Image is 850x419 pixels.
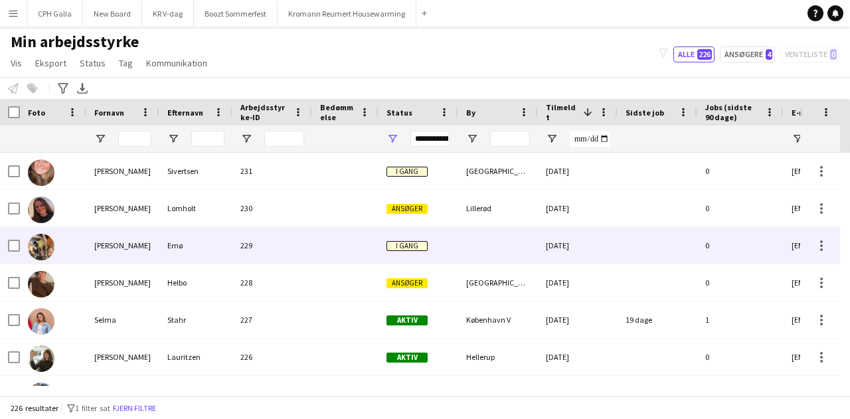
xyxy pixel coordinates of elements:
div: 19 dage [618,301,697,338]
span: Tilmeldt [546,102,578,122]
span: Ansøger [386,278,428,288]
span: Ansøger [386,204,428,214]
input: Tilmeldt Filter Input [570,131,610,147]
div: 230 [232,190,312,226]
input: Fornavn Filter Input [118,131,151,147]
div: [PERSON_NAME] [86,190,159,226]
div: [GEOGRAPHIC_DATA] [458,376,538,412]
div: [DATE] [538,153,618,189]
div: [DATE] [538,227,618,264]
img: Anton Helbo [28,271,54,297]
div: 226 [232,339,312,375]
span: Kommunikation [146,57,207,69]
div: København V [458,301,538,338]
div: 231 [232,153,312,189]
button: Åbn Filtermenu [546,133,558,145]
span: 226 [697,49,712,60]
span: I gang [386,241,428,251]
button: Boozt Sommerfest [194,1,278,27]
span: By [466,108,475,118]
span: Sidste job [626,108,664,118]
div: Helbo [159,264,232,301]
a: Kommunikation [141,54,212,72]
div: [GEOGRAPHIC_DATA] [458,153,538,189]
div: 0 [697,190,784,226]
div: [DATE] [538,339,618,375]
button: Åbn Filtermenu [466,133,478,145]
button: Åbn Filtermenu [386,133,398,145]
span: Tag [119,57,133,69]
img: Selma Stahr [28,308,54,335]
button: Åbn Filtermenu [792,133,804,145]
div: 227 [232,301,312,338]
span: Min arbejdsstyrke [11,32,139,52]
button: Ansøgere4 [720,46,775,62]
div: Lillerød [458,190,538,226]
div: [PERSON_NAME] [86,339,159,375]
div: Ernø [159,227,232,264]
div: 229 [232,227,312,264]
div: [PERSON_NAME] [159,376,232,412]
button: Åbn Filtermenu [167,133,179,145]
div: 0 [697,339,784,375]
div: [GEOGRAPHIC_DATA] [458,264,538,301]
div: [DATE] [538,301,618,338]
span: Foto [28,108,45,118]
img: axel heilmann helbo [28,382,54,409]
div: [PERSON_NAME] [86,227,159,264]
div: 225 [232,376,312,412]
input: By Filter Input [490,131,530,147]
span: E-mail [792,108,815,118]
button: CPH Galla [27,1,83,27]
a: Status [74,54,111,72]
div: Stahr [159,301,232,338]
div: axel [86,376,159,412]
div: 0 [697,153,784,189]
img: Carl Lauritzen [28,345,54,372]
div: [DATE] [538,264,618,301]
span: 4 [766,49,772,60]
span: Fornavn [94,108,124,118]
input: Efternavn Filter Input [191,131,224,147]
div: 0 [697,264,784,301]
span: Bedømmelse [320,102,355,122]
span: Status [80,57,106,69]
div: [PERSON_NAME] [86,264,159,301]
img: Caroline Sivertsen [28,159,54,186]
span: Aktiv [386,315,428,325]
div: 228 [232,264,312,301]
span: 1 filter sat [75,403,110,413]
button: Alle226 [673,46,715,62]
button: Fjern filtre [110,401,159,416]
img: Ellen Lomholt [28,197,54,223]
button: Kromann Reumert Housewarming [278,1,416,27]
span: Vis [11,57,22,69]
span: Aktiv [386,353,428,363]
span: Efternavn [167,108,203,118]
div: [DATE] [538,376,618,412]
div: Lauritzen [159,339,232,375]
button: Åbn Filtermenu [94,133,106,145]
app-action-btn: Avancerede filtre [55,80,71,96]
div: [DATE] [538,190,618,226]
div: Selma [86,301,159,338]
a: Tag [114,54,138,72]
span: Eksport [35,57,66,69]
div: 0 [697,376,784,412]
input: Arbejdsstyrke-ID Filter Input [264,131,304,147]
button: KR V-dag [142,1,194,27]
div: Hellerup [458,339,538,375]
div: Sivertsen [159,153,232,189]
span: Jobs (sidste 90 dage) [705,102,760,122]
a: Eksport [30,54,72,72]
span: Status [386,108,412,118]
div: [PERSON_NAME] [86,153,159,189]
img: Laura Ernø [28,234,54,260]
div: 0 [697,227,784,264]
span: I gang [386,167,428,177]
span: Arbejdsstyrke-ID [240,102,288,122]
a: Vis [5,54,27,72]
div: 1 [697,301,784,338]
app-action-btn: Eksporter XLSX [74,80,90,96]
div: Lomholt [159,190,232,226]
